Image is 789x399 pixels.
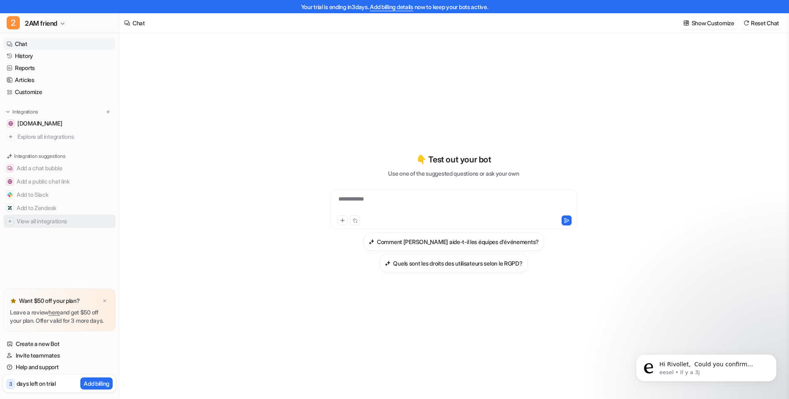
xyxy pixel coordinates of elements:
[10,297,17,304] img: star
[380,254,527,272] button: Quels sont les droits des utilisateurs selon le RGPD?Quels sont les droits des utilisateurs selon...
[743,20,749,26] img: reset
[7,192,12,197] img: Add to Slack
[3,201,116,215] button: Add to ZendeskAdd to Zendesk
[8,121,13,126] img: 2am-music.com
[393,259,522,268] h3: Quels sont les droits des utilisateurs selon le RGPD?
[3,50,116,62] a: History
[3,131,116,143] a: Explore all integrations
[377,237,539,246] h3: Comment [PERSON_NAME] aide-t-il les équipes d'événements?
[102,298,107,304] img: x
[3,215,116,228] button: View all integrationsView all integrations
[388,169,519,178] p: Use one of the suggested questions or ask your own
[25,17,58,29] span: 2AM friend
[3,108,41,116] button: Integrations
[9,380,12,388] p: 3
[364,232,544,251] button: Comment Lenny aide-t-il les équipes d'événements?Comment [PERSON_NAME] aide-t-il les équipes d'év...
[19,297,80,305] p: Want $50 off your plan?
[7,166,12,171] img: Add a chat bubble
[80,377,113,389] button: Add billing
[17,119,62,128] span: [DOMAIN_NAME]
[683,20,689,26] img: customize
[17,379,56,388] p: days left on trial
[681,17,738,29] button: Show Customize
[741,17,782,29] button: Reset Chat
[3,74,116,86] a: Articles
[3,361,116,373] a: Help and support
[17,130,112,143] span: Explore all integrations
[3,86,116,98] a: Customize
[623,337,789,395] iframe: Intercom notifications message
[3,188,116,201] button: Add to SlackAdd to Slack
[3,338,116,350] a: Create a new Bot
[3,175,116,188] button: Add a public chat linkAdd a public chat link
[3,162,116,175] button: Add a chat bubbleAdd a chat bubble
[3,62,116,74] a: Reports
[416,153,491,166] p: 👇 Test out your bot
[7,179,12,184] img: Add a public chat link
[105,109,111,115] img: menu_add.svg
[7,133,15,141] img: explore all integrations
[7,206,12,210] img: Add to Zendesk
[370,3,413,10] a: Add billing details
[7,219,12,224] img: View all integrations
[7,16,20,29] span: 2
[10,308,109,325] p: Leave a review and get $50 off your plan. Offer valid for 3 more days.
[48,309,60,316] a: here
[3,118,116,129] a: 2am-music.com[DOMAIN_NAME]
[133,19,145,27] div: Chat
[14,152,65,160] p: Integration suggestions
[5,109,11,115] img: expand menu
[692,19,734,27] p: Show Customize
[3,350,116,361] a: Invite teammates
[12,109,38,115] p: Integrations
[385,260,391,266] img: Quels sont les droits des utilisateurs selon le RGPD?
[369,239,374,245] img: Comment Lenny aide-t-il les équipes d'événements?
[3,38,116,50] a: Chat
[84,379,109,388] p: Add billing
